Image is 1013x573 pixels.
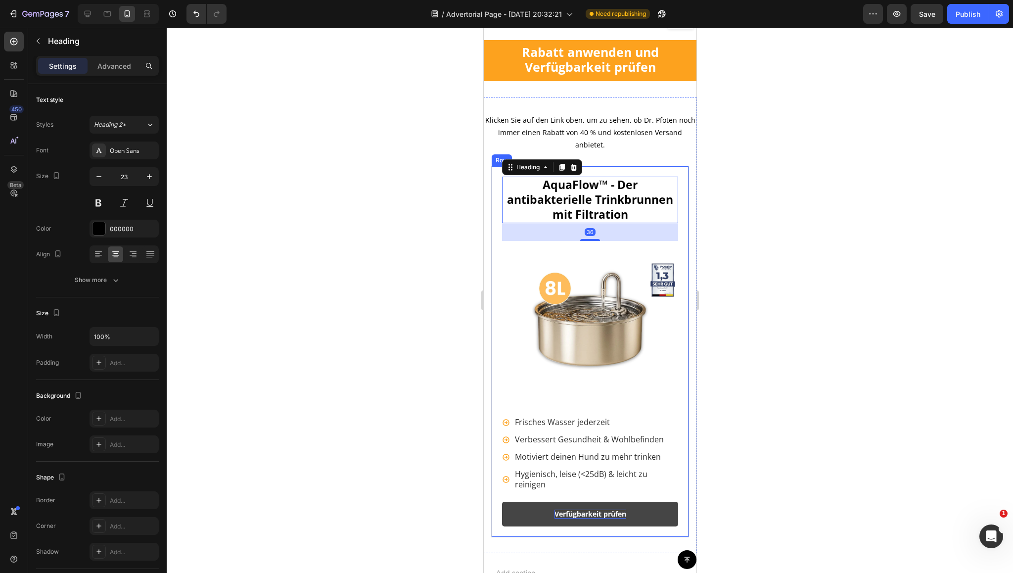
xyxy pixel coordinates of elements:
div: Text style [36,95,63,104]
span: 1 [1000,510,1008,518]
div: Color [36,224,51,233]
button: 7 [4,4,74,24]
iframe: Intercom live chat [979,525,1003,548]
span: Need republishing [596,9,646,18]
div: Shape [36,471,68,484]
button: Save [911,4,943,24]
div: Align [36,248,64,261]
p: Advanced [97,61,131,71]
div: Padding [36,358,59,367]
button: Show more [36,271,159,289]
div: Add... [110,496,156,505]
div: Add... [110,359,156,368]
div: Publish [956,9,980,19]
span: / [442,9,444,19]
div: Styles [36,120,53,129]
div: Font [36,146,48,155]
div: Border [36,496,55,505]
input: Auto [90,328,158,345]
div: Add... [110,415,156,424]
div: Color [36,414,51,423]
p: 7 [65,8,69,20]
div: Shadow [36,547,59,556]
button: Publish [947,4,989,24]
div: Background [36,389,84,403]
div: Add... [110,522,156,531]
div: Corner [36,522,56,530]
button: Heading 2* [90,116,159,134]
span: Heading 2* [94,120,126,129]
span: Advertorial Page - [DATE] 20:32:21 [446,9,562,19]
div: Add... [110,548,156,557]
p: Settings [49,61,77,71]
div: Width [36,332,52,341]
div: Image [36,440,53,449]
div: Size [36,307,62,320]
span: Save [919,10,935,18]
div: 450 [9,105,24,113]
div: Open Sans [110,146,156,155]
div: 000000 [110,225,156,234]
div: Show more [75,275,121,285]
div: Size [36,170,62,183]
div: Add... [110,440,156,449]
p: Heading [48,35,155,47]
div: Undo/Redo [186,4,227,24]
iframe: To enrich screen reader interactions, please activate Accessibility in Grammarly extension settings [484,28,696,573]
div: Beta [7,181,24,189]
